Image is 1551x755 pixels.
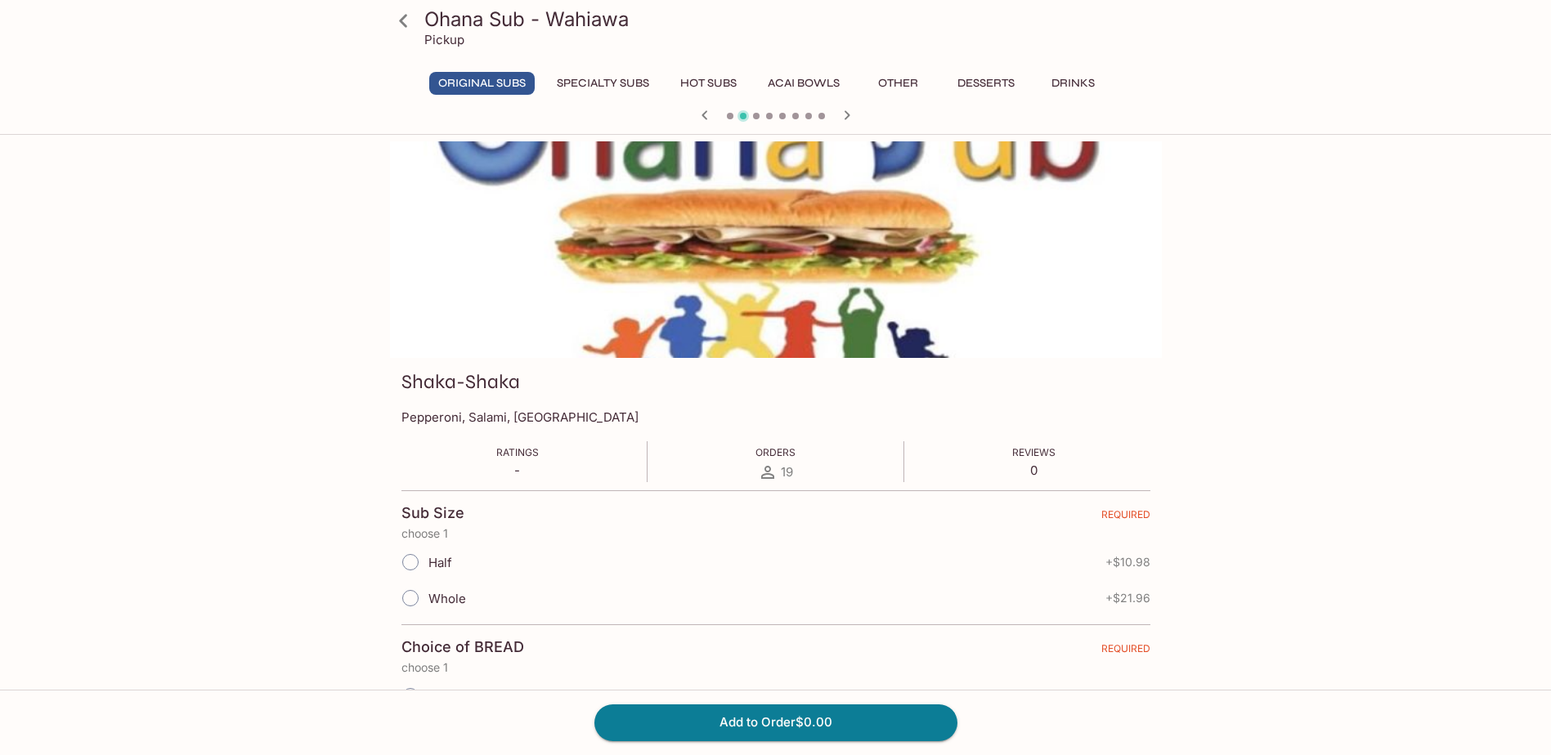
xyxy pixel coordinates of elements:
[548,72,658,95] button: Specialty Subs
[390,141,1162,358] div: Shaka-Shaka
[496,446,539,458] span: Ratings
[1101,642,1150,661] span: REQUIRED
[424,7,1155,32] h3: Ohana Sub - Wahiawa
[401,638,524,656] h4: Choice of BREAD
[428,689,499,704] span: Original Roll
[594,704,957,740] button: Add to Order$0.00
[401,409,1150,425] p: Pepperoni, Salami, [GEOGRAPHIC_DATA]
[862,72,935,95] button: Other
[424,32,464,47] p: Pickup
[428,555,452,570] span: Half
[401,661,1150,674] p: choose 1
[759,72,849,95] button: Acai Bowls
[1012,462,1056,478] p: 0
[948,72,1024,95] button: Desserts
[401,369,520,395] h3: Shaka-Shaka
[781,464,793,480] span: 19
[1105,592,1150,605] span: + $21.96
[671,72,746,95] button: Hot Subs
[429,72,535,95] button: Original Subs
[401,504,464,522] h4: Sub Size
[755,446,796,458] span: Orders
[1037,72,1110,95] button: Drinks
[428,591,466,606] span: Whole
[401,527,1150,540] p: choose 1
[1101,508,1150,527] span: REQUIRED
[496,462,539,478] p: -
[1012,446,1056,458] span: Reviews
[1105,556,1150,569] span: + $10.98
